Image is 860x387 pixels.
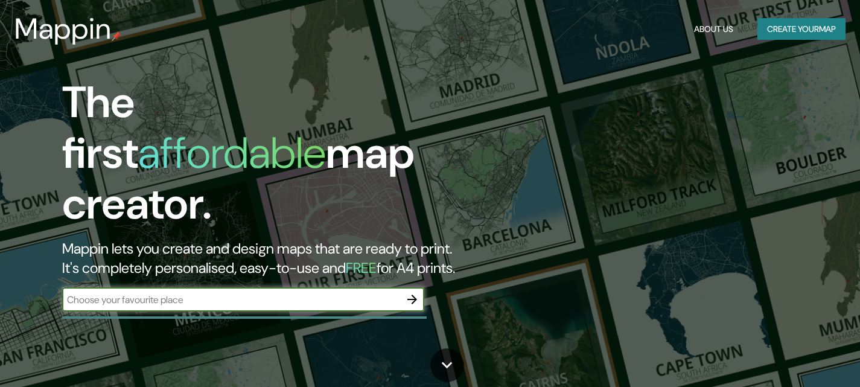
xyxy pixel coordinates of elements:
h1: The first map creator. [62,77,492,239]
button: About Us [689,18,738,40]
button: Create yourmap [757,18,846,40]
h5: FREE [346,258,377,277]
iframe: Help widget launcher [753,340,847,374]
img: mappin-pin [112,31,121,41]
h1: affordable [138,125,326,181]
h3: Mappin [14,12,112,46]
h2: Mappin lets you create and design maps that are ready to print. It's completely personalised, eas... [62,239,492,278]
input: Choose your favourite place [62,293,400,307]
